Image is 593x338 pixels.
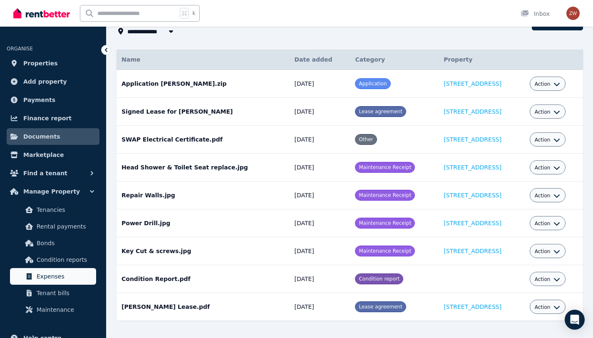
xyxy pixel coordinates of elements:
td: Condition Report.pdf [117,265,289,293]
button: Find a tenant [7,165,99,181]
td: [DATE] [289,293,350,321]
td: Signed Lease for [PERSON_NAME] [117,98,289,126]
td: Head Shower & Toilet Seat replace.jpg [117,154,289,181]
span: Action [535,109,551,115]
span: Condition reports [37,255,93,265]
a: Condition reports [10,251,96,268]
td: [DATE] [289,237,350,265]
span: Condition report [359,276,399,282]
td: [DATE] [289,154,350,181]
span: Bonds [37,238,93,248]
a: Bonds [10,235,96,251]
span: Manage Property [23,186,80,196]
span: Tenancies [37,205,93,215]
button: Action [535,304,561,311]
td: Power Drill.jpg [117,209,289,237]
span: Action [535,81,551,87]
td: [DATE] [289,209,350,237]
td: Key Cut & screws.jpg [117,237,289,265]
span: Maintenance Receipt [359,192,411,198]
button: Action [535,81,561,87]
button: Action [535,164,561,171]
div: Inbox [521,10,550,18]
span: k [192,10,195,17]
a: Payments [7,92,99,108]
th: Category [350,50,439,70]
button: Action [535,220,561,227]
span: Action [535,304,551,311]
a: [STREET_ADDRESS] [444,192,501,199]
a: Documents [7,128,99,145]
a: [STREET_ADDRESS] [444,164,501,171]
button: Action [535,109,561,115]
td: [DATE] [289,98,350,126]
a: Tenancies [10,201,96,218]
td: [DATE] [289,126,350,154]
td: [DATE] [289,70,350,98]
span: Lease agreement [359,304,402,310]
span: Application [359,81,387,87]
td: [DATE] [289,181,350,209]
span: Find a tenant [23,168,67,178]
th: Property [439,50,524,70]
button: Manage Property [7,183,99,200]
span: Maintenance Receipt [359,248,411,254]
td: Application [PERSON_NAME].zip [117,70,289,98]
button: Action [535,248,561,255]
a: [STREET_ADDRESS] [444,108,501,115]
span: Maintenance Receipt [359,220,411,226]
span: Tenant bills [37,288,93,298]
span: Maintenance Receipt [359,164,411,170]
span: Action [535,276,551,283]
button: Action [535,276,561,283]
a: Expenses [10,268,96,285]
span: Add property [23,77,67,87]
span: Properties [23,58,58,68]
button: Action [535,192,561,199]
a: Add property [7,73,99,90]
a: Tenant bills [10,285,96,301]
a: [STREET_ADDRESS] [444,248,501,254]
span: Action [535,220,551,227]
span: Expenses [37,271,93,281]
span: Documents [23,132,60,142]
a: Rental payments [10,218,96,235]
a: Properties [7,55,99,72]
a: [STREET_ADDRESS] [444,136,501,143]
a: [STREET_ADDRESS] [444,220,501,226]
img: Zoe Williams [566,7,580,20]
a: [STREET_ADDRESS] [444,80,501,87]
td: Repair Walls.jpg [117,181,289,209]
a: Maintenance [10,301,96,318]
div: Open Intercom Messenger [565,310,585,330]
span: Payments [23,95,55,105]
span: Marketplace [23,150,64,160]
span: Action [535,137,551,143]
th: Date added [289,50,350,70]
span: Name [122,56,140,63]
td: SWAP Electrical Certificate.pdf [117,126,289,154]
span: Finance report [23,113,72,123]
span: Action [535,164,551,171]
img: RentBetter [13,7,70,20]
a: Marketplace [7,147,99,163]
a: Finance report [7,110,99,127]
span: Other [359,137,373,142]
span: Maintenance [37,305,93,315]
span: Action [535,248,551,255]
td: [DATE] [289,265,350,293]
span: ORGANISE [7,46,33,52]
a: [STREET_ADDRESS] [444,303,501,310]
span: Action [535,192,551,199]
button: Action [535,137,561,143]
td: [PERSON_NAME] Lease.pdf [117,293,289,321]
span: Lease agreement [359,109,402,114]
span: Rental payments [37,221,93,231]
